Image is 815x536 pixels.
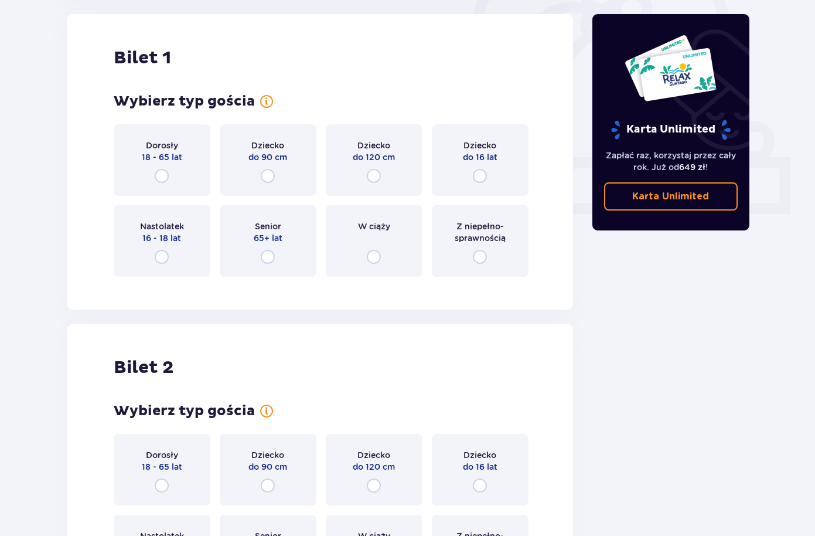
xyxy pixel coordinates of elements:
[255,220,281,232] span: Senior
[142,461,182,473] span: 18 - 65 lat
[604,150,738,173] p: Zapłać raz, korzystaj przez cały rok. Już od !
[353,151,395,163] span: do 120 cm
[251,449,284,461] span: Dziecko
[114,93,255,110] h3: Wybierz typ gościa
[463,151,497,163] span: do 16 lat
[357,449,390,461] span: Dziecko
[463,140,496,151] span: Dziecko
[353,461,395,473] span: do 120 cm
[248,461,287,473] span: do 90 cm
[624,34,717,102] img: Dwie karty całoroczne do Suntago z napisem 'UNLIMITED RELAX', na białym tle z tropikalnymi liśćmi...
[442,220,518,244] span: Z niepełno­sprawnością
[140,220,184,232] span: Nastolatek
[142,151,182,163] span: 18 - 65 lat
[632,190,709,203] p: Karta Unlimited
[114,402,255,420] h3: Wybierz typ gościa
[114,47,171,69] h2: Bilet 1
[357,140,390,151] span: Dziecko
[358,220,390,232] span: W ciąży
[463,449,496,461] span: Dziecko
[114,357,173,379] h2: Bilet 2
[679,162,705,172] span: 649 zł
[251,140,284,151] span: Dziecko
[610,120,732,140] p: Karta Unlimited
[248,151,287,163] span: do 90 cm
[463,461,497,473] span: do 16 lat
[146,449,178,461] span: Dorosły
[254,232,282,244] span: 65+ lat
[146,140,178,151] span: Dorosły
[142,232,181,244] span: 16 - 18 lat
[604,182,738,211] a: Karta Unlimited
